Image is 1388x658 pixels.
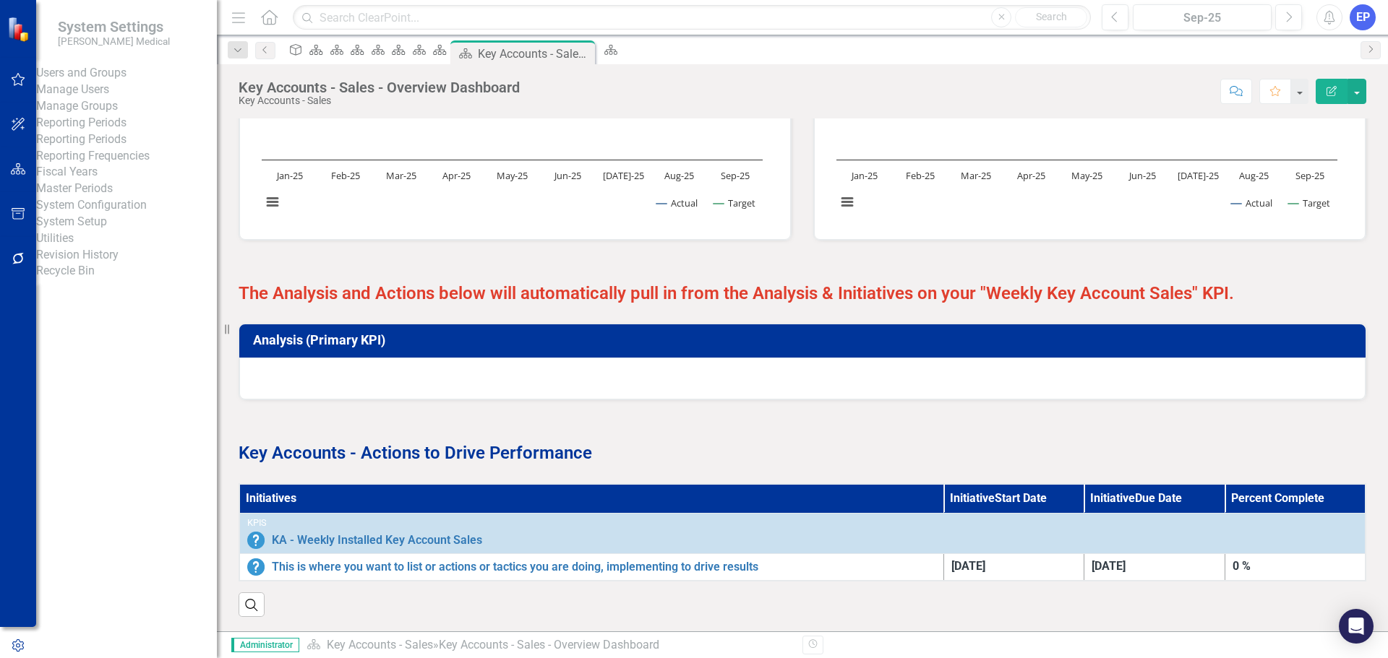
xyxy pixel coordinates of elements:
[1350,4,1376,30] button: EP
[36,214,217,230] a: System Setup
[478,45,591,63] div: Key Accounts - Sales - Overview Dashboard
[1071,169,1102,182] text: May-25
[231,638,299,652] span: Administrator
[331,169,360,182] text: Feb-25
[1017,169,1045,182] text: Apr-25
[664,169,694,182] text: Aug-25
[906,169,935,182] text: Feb-25
[7,16,33,41] img: ClearPoint Strategy
[714,196,756,209] button: Show Target
[439,638,659,651] div: Key Accounts - Sales - Overview Dashboard
[1178,169,1219,182] text: [DATE]-25
[36,197,217,214] div: System Configuration
[36,131,217,148] a: Reporting Periods
[36,247,217,264] a: Revision History
[36,263,217,280] a: Recycle Bin
[247,558,265,576] img: No Information
[961,169,991,182] text: Mar-25
[36,181,217,197] a: Master Periods
[850,169,878,182] text: Jan-25
[386,169,416,182] text: Mar-25
[36,148,217,165] a: Reporting Frequencies
[656,196,698,209] button: Show Actual
[1231,196,1272,209] button: Show Actual
[58,18,170,35] span: System Settings
[327,638,433,651] a: Key Accounts - Sales
[1015,7,1087,27] button: Search
[58,35,170,47] small: [PERSON_NAME] Medical
[1138,9,1267,27] div: Sep-25
[497,169,528,182] text: May-25
[247,532,265,549] img: No Information
[1084,554,1225,581] td: Double-Click to Edit
[1225,554,1366,581] td: Double-Click to Edit
[1233,558,1358,575] div: 0 %
[1092,559,1126,573] span: [DATE]
[1133,4,1272,30] button: Sep-25
[272,560,936,573] a: This is where you want to list or actions or tactics you are doing, implementing to drive results
[293,5,1091,30] input: Search ClearPoint...
[837,192,857,212] button: View chart menu, Chart
[239,79,520,95] div: Key Accounts - Sales - Overview Dashboard
[36,98,217,115] a: Manage Groups
[603,169,644,182] text: [DATE]-25
[239,283,1234,303] strong: The Analysis and Actions below will automatically pull in from the Analysis & Initiatives on your...
[36,115,217,131] div: Reporting Periods
[1036,11,1067,22] span: Search
[307,637,792,654] div: »
[239,554,943,581] td: Double-Click to Edit Right Click for Context Menu
[253,333,1357,347] h3: Analysis (Primary KPI)
[36,230,217,247] div: Utilities
[943,554,1084,581] td: Double-Click to Edit
[239,514,1366,554] td: Double-Click to Edit Right Click for Context Menu
[721,169,750,182] text: Sep-25
[951,559,985,573] span: [DATE]
[36,164,217,181] a: Fiscal Years
[1339,609,1374,644] div: Open Intercom Messenger
[1295,169,1324,182] text: Sep-25
[1288,196,1331,209] button: Show Target
[275,169,303,182] text: Jan-25
[553,169,581,182] text: Jun-25
[36,82,217,98] a: Manage Users
[1128,169,1156,182] text: Jun-25
[36,65,217,82] div: Users and Groups
[247,518,1358,528] div: KPIs
[1239,169,1269,182] text: Aug-25
[442,169,471,182] text: Apr-25
[262,192,283,212] button: View chart menu, Chart
[346,443,592,463] strong: - Actions to Drive Performance
[272,534,1358,547] a: KA - Weekly Installed Key Account Sales
[239,443,346,463] strong: Key Accounts
[239,95,520,106] div: Key Accounts - Sales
